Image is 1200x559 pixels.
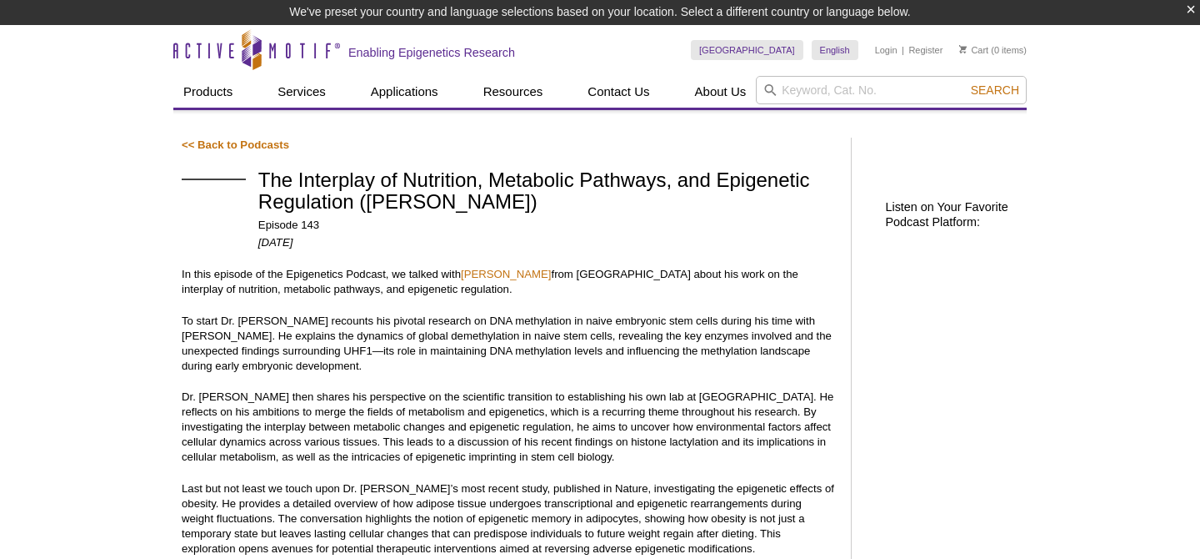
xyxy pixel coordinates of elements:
[258,236,293,249] em: [DATE]
[959,44,988,56] a: Cart
[182,179,246,180] img: Ferdinand von Meyenn
[885,199,1018,229] h2: Listen on Your Favorite Podcast Platform:
[182,481,834,556] p: Last but not least we touch upon Dr. [PERSON_NAME]’s most recent study, published in Nature, inve...
[685,76,757,108] a: About Us
[812,40,858,60] a: English
[959,45,967,53] img: Your Cart
[971,83,1019,97] span: Search
[258,169,835,215] h1: The Interplay of Nutrition, Metabolic Pathways, and Epigenetic Regulation ([PERSON_NAME])
[173,76,242,108] a: Products
[959,40,1027,60] li: (0 items)
[902,40,904,60] li: |
[875,44,897,56] a: Login
[756,76,1027,104] input: Keyword, Cat. No.
[182,314,834,374] p: To start Dr. [PERSON_NAME] recounts his pivotal research on DNA methylation in naive embryonic st...
[577,76,659,108] a: Contact Us
[182,138,289,151] a: << Back to Podcasts
[348,45,515,60] h2: Enabling Epigenetics Research
[182,267,834,297] p: In this episode of the Epigenetics Podcast, we talked with from [GEOGRAPHIC_DATA] about his work ...
[267,76,336,108] a: Services
[473,76,553,108] a: Resources
[182,390,834,465] p: Dr. [PERSON_NAME] then shares his perspective on the scientific transition to establishing his ow...
[361,76,448,108] a: Applications
[908,44,942,56] a: Register
[966,83,1024,98] button: Search
[691,40,803,60] a: [GEOGRAPHIC_DATA]
[258,218,835,233] p: Episode 143
[461,268,551,280] a: [PERSON_NAME]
